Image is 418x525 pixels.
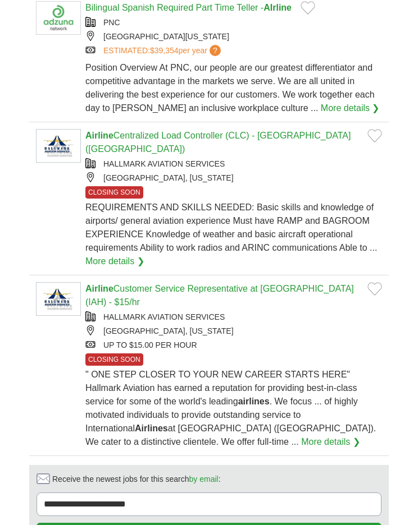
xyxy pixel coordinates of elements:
[36,1,81,35] img: PNC Bank NA logo
[85,131,113,140] strong: Airline
[85,3,292,12] a: Bilingual Spanish Required Part Time Teller -AIrline
[367,282,382,296] button: Add to favorite jobs
[103,45,223,57] a: ESTIMATED:$39,354per year?
[321,102,380,115] a: More details ❯
[85,370,376,446] span: " ONE STEP CLOSER TO YOUR NEW CAREER STARTS HERE" Hallmark Aviation has earned a reputation for p...
[85,284,113,293] strong: Airline
[103,159,225,168] a: HALLMARK AVIATION SERVICES
[301,435,360,449] a: More details ❯
[85,186,143,199] span: CLOSING SOON
[85,202,377,252] span: REQUIREMENTS AND SKILLS NEEDED: Basic skills and knowledge of airports/ general aviation experien...
[103,312,225,321] a: HALLMARK AVIATION SERVICES
[85,339,382,351] div: UP TO $15.00 PER HOUR
[36,129,81,163] img: Hallmark Aviation Services logo
[85,255,144,268] a: More details ❯
[189,475,219,483] a: by email
[85,284,354,307] a: AirlineCustomer Service Representative at [GEOGRAPHIC_DATA] (IAH) - $15/hr
[263,3,292,12] strong: AIrline
[301,1,315,15] button: Add to favorite jobs
[85,131,351,154] a: AirlineCentralized Load Controller (CLC) - [GEOGRAPHIC_DATA] ([GEOGRAPHIC_DATA])
[36,282,81,316] img: Hallmark Aviation Services logo
[85,172,382,184] div: [GEOGRAPHIC_DATA], [US_STATE]
[367,129,382,142] button: Add to favorite jobs
[85,31,382,43] div: [GEOGRAPHIC_DATA][US_STATE]
[85,63,375,113] span: Position Overview At PNC, our people are our greatest differentiator and competitive advantage in...
[85,353,143,366] span: CLOSING SOON
[52,473,221,485] span: Receive the newest jobs for this search :
[238,397,270,406] strong: airlines
[103,18,120,27] a: PNC
[135,423,168,433] strong: Airlines
[85,325,382,337] div: [GEOGRAPHIC_DATA], [US_STATE]
[150,46,179,55] span: $39,354
[210,45,221,56] span: ?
